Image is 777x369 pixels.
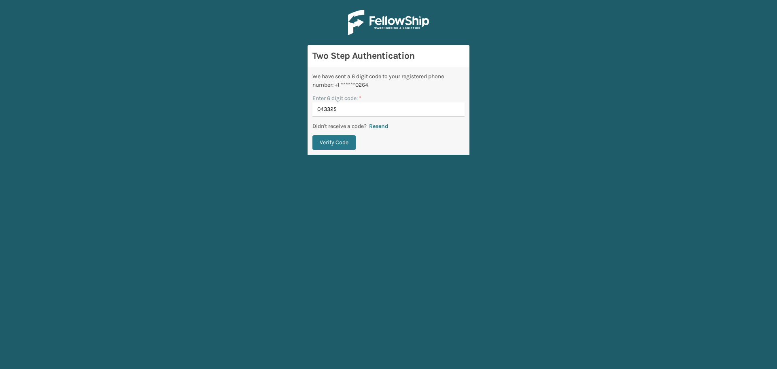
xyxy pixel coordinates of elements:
[367,123,391,130] button: Resend
[312,72,465,89] div: We have sent a 6 digit code to your registered phone number: +1 ******0264
[348,10,429,35] img: Logo
[312,50,465,62] h3: Two Step Authentication
[312,135,356,150] button: Verify Code
[312,122,367,130] p: Didn't receive a code?
[312,94,361,102] label: Enter 6 digit code:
